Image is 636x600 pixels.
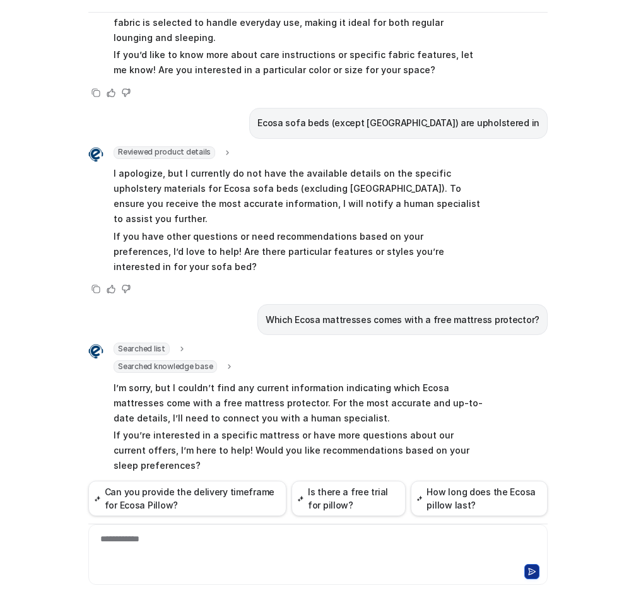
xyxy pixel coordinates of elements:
[114,146,215,159] span: Reviewed product details
[257,115,539,131] p: Ecosa sofa beds (except [GEOGRAPHIC_DATA]) are upholstered in
[114,229,483,274] p: If you have other questions or need recommendations based on your preferences, I’d love to help! ...
[114,47,483,78] p: If you’d like to know more about care instructions or specific fabric features, let me know! Are ...
[266,312,539,327] p: Which Ecosa mattresses comes with a free mattress protector?
[114,343,170,355] span: Searched list
[114,428,483,473] p: If you’re interested in a specific mattress or have more questions about our current offers, I’m ...
[88,147,103,162] img: Widget
[88,481,286,516] button: Can you provide the delivery timeframe for Ecosa Pillow?
[291,481,406,516] button: Is there a free trial for pillow?
[88,344,103,359] img: Widget
[114,360,217,373] span: Searched knowledge base
[114,380,483,426] p: I’m sorry, but I couldn’t find any current information indicating which Ecosa mattresses come wit...
[114,166,483,226] p: I apologize, but I currently do not have the available details on the specific upholstery materia...
[411,481,548,516] button: How long does the Ecosa pillow last?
